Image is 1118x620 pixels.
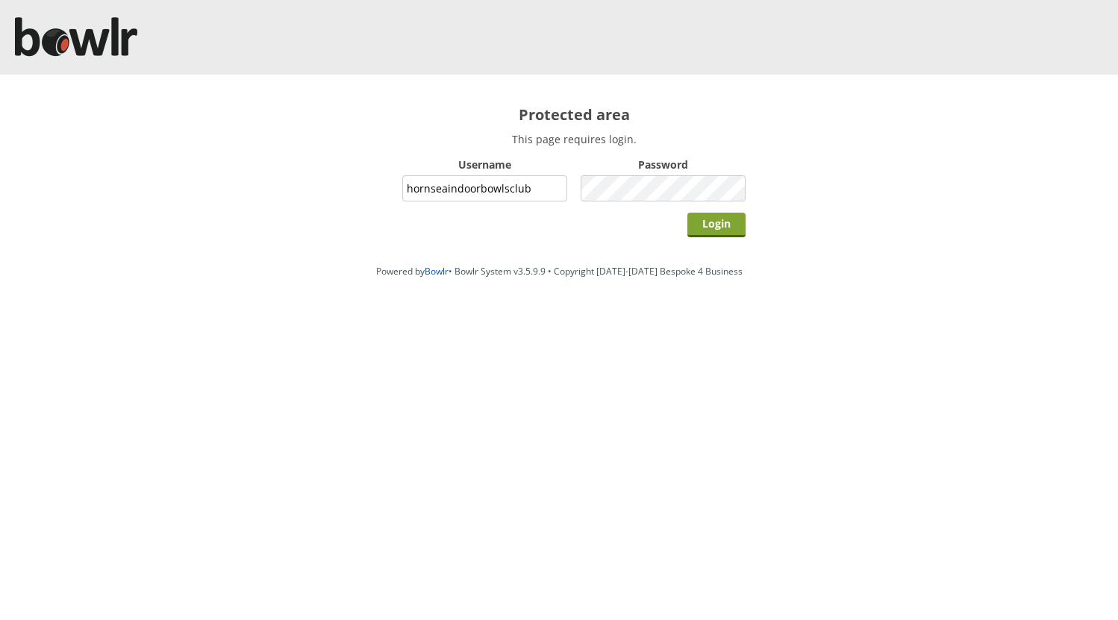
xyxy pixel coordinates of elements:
[581,157,746,172] label: Password
[376,265,743,278] span: Powered by • Bowlr System v3.5.9.9 • Copyright [DATE]-[DATE] Bespoke 4 Business
[687,213,746,237] input: Login
[402,104,746,125] h2: Protected area
[402,157,567,172] label: Username
[425,265,449,278] a: Bowlr
[402,132,746,146] p: This page requires login.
